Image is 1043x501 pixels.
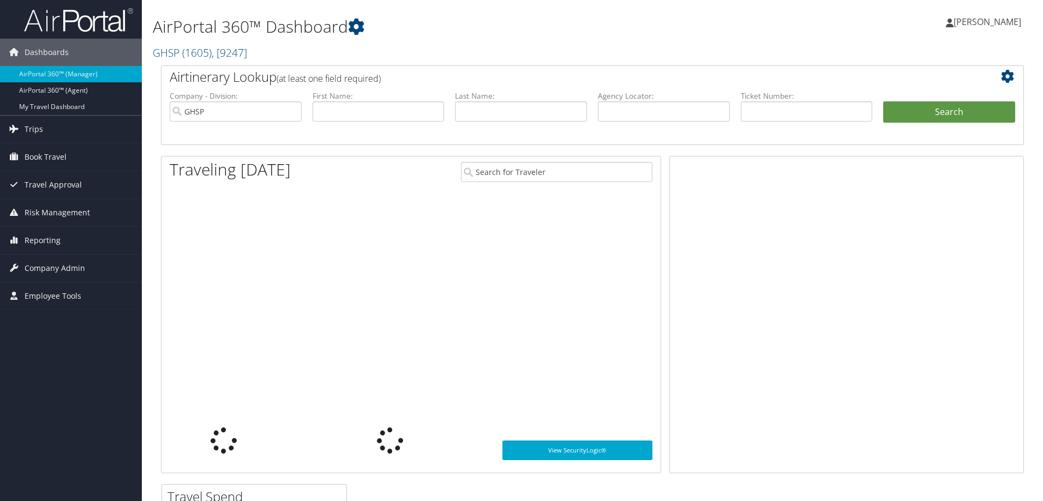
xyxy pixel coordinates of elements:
[455,90,587,101] label: Last Name:
[25,255,85,282] span: Company Admin
[25,282,81,310] span: Employee Tools
[502,440,652,460] a: View SecurityLogic®
[24,7,133,33] img: airportal-logo.png
[277,73,381,84] span: (at least one field required)
[741,90,873,101] label: Ticket Number:
[883,101,1015,123] button: Search
[946,5,1032,38] a: [PERSON_NAME]
[153,15,739,38] h1: AirPortal 360™ Dashboard
[170,158,291,181] h1: Traveling [DATE]
[954,16,1021,28] span: [PERSON_NAME]
[313,90,445,101] label: First Name:
[182,45,212,60] span: ( 1605 )
[25,143,67,171] span: Book Travel
[170,68,943,86] h2: Airtinerary Lookup
[25,39,69,66] span: Dashboards
[25,227,61,254] span: Reporting
[25,116,43,143] span: Trips
[153,45,247,60] a: GHSP
[170,90,302,101] label: Company - Division:
[598,90,730,101] label: Agency Locator:
[25,199,90,226] span: Risk Management
[25,171,82,198] span: Travel Approval
[212,45,247,60] span: , [ 9247 ]
[461,162,652,182] input: Search for Traveler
